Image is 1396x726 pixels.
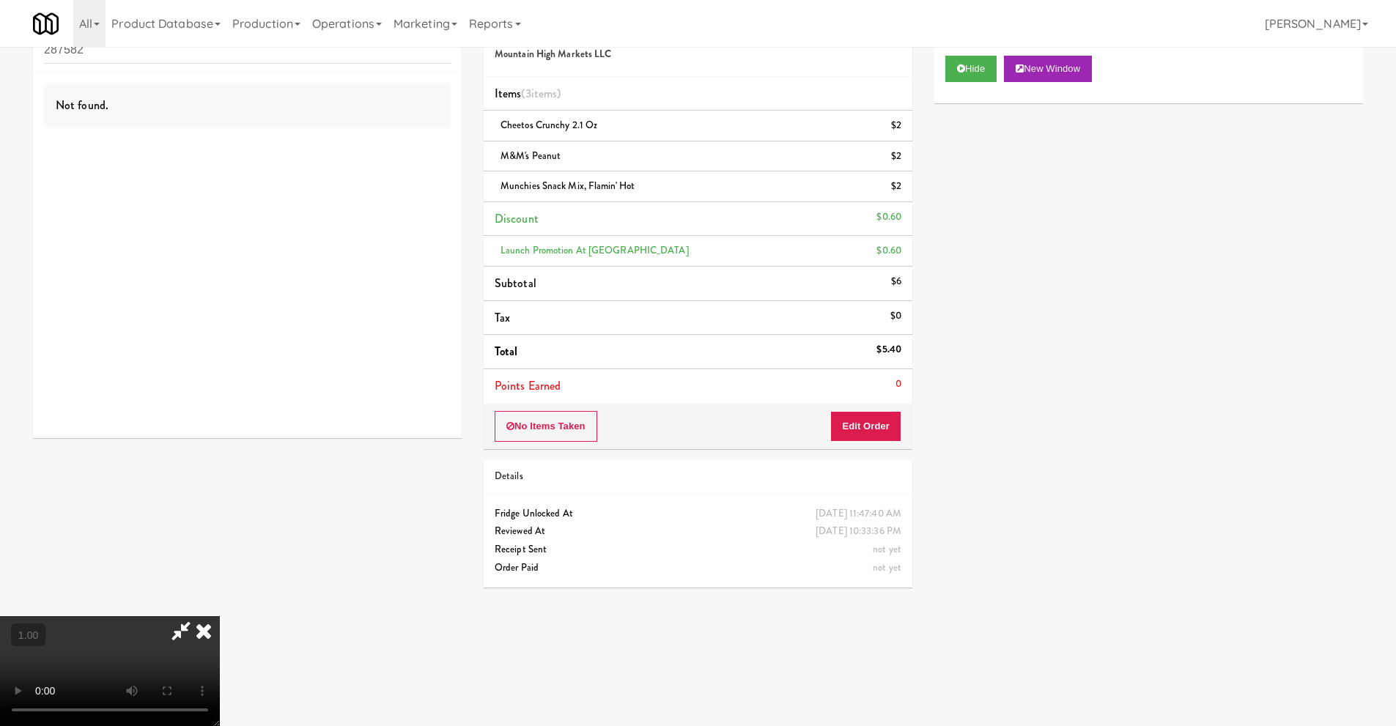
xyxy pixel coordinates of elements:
[495,343,518,360] span: Total
[876,242,901,260] div: $0.60
[495,541,901,559] div: Receipt Sent
[501,243,689,257] span: Launch Promotion at [GEOGRAPHIC_DATA]
[816,522,901,541] div: [DATE] 10:33:36 PM
[495,210,539,227] span: Discount
[495,559,901,577] div: Order Paid
[830,411,901,442] button: Edit Order
[876,341,901,359] div: $5.40
[1004,56,1092,82] button: New Window
[495,505,901,523] div: Fridge Unlocked At
[501,118,597,132] span: Cheetos Crunchy 2.1 oz
[521,85,561,102] span: (3 )
[495,467,901,486] div: Details
[495,85,561,102] span: Items
[891,177,901,196] div: $2
[945,56,997,82] button: Hide
[873,560,901,574] span: not yet
[495,49,901,60] h5: Mountain High Markets LLC
[501,179,635,193] span: Munchies Snack Mix, Flamin' Hot
[495,275,536,292] span: Subtotal
[501,149,561,163] span: M&M's Peanut
[816,505,901,523] div: [DATE] 11:47:40 AM
[495,309,510,326] span: Tax
[876,208,901,226] div: $0.60
[495,522,901,541] div: Reviewed At
[495,411,597,442] button: No Items Taken
[891,273,901,291] div: $6
[33,11,59,37] img: Micromart
[890,307,901,325] div: $0
[891,147,901,166] div: $2
[44,37,451,64] input: Search vision orders
[895,375,901,393] div: 0
[873,542,901,556] span: not yet
[891,116,901,135] div: $2
[531,85,558,102] ng-pluralize: items
[56,97,108,114] span: Not found.
[495,377,561,394] span: Points Earned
